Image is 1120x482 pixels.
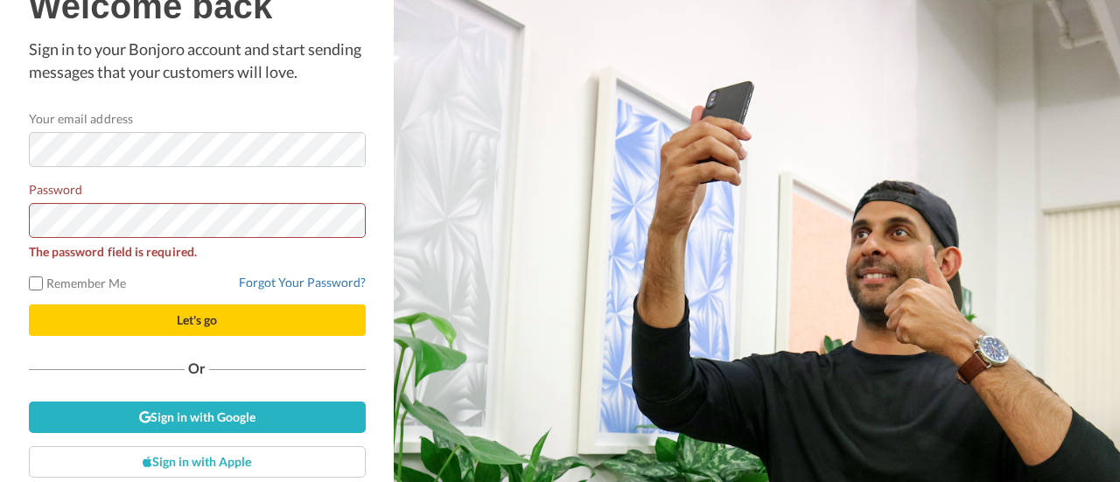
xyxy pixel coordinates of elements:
[29,402,366,433] a: Sign in with Google
[29,274,127,292] label: Remember Me
[185,362,209,374] span: Or
[29,38,366,83] p: Sign in to your Bonjoro account and start sending messages that your customers will love.
[29,180,83,199] label: Password
[29,276,43,290] input: Remember Me
[29,446,366,478] a: Sign in with Apple
[177,312,217,327] span: Let's go
[29,109,133,128] label: Your email address
[29,244,197,259] strong: The password field is required.
[29,304,366,336] button: Let's go
[239,275,366,290] a: Forgot Your Password?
